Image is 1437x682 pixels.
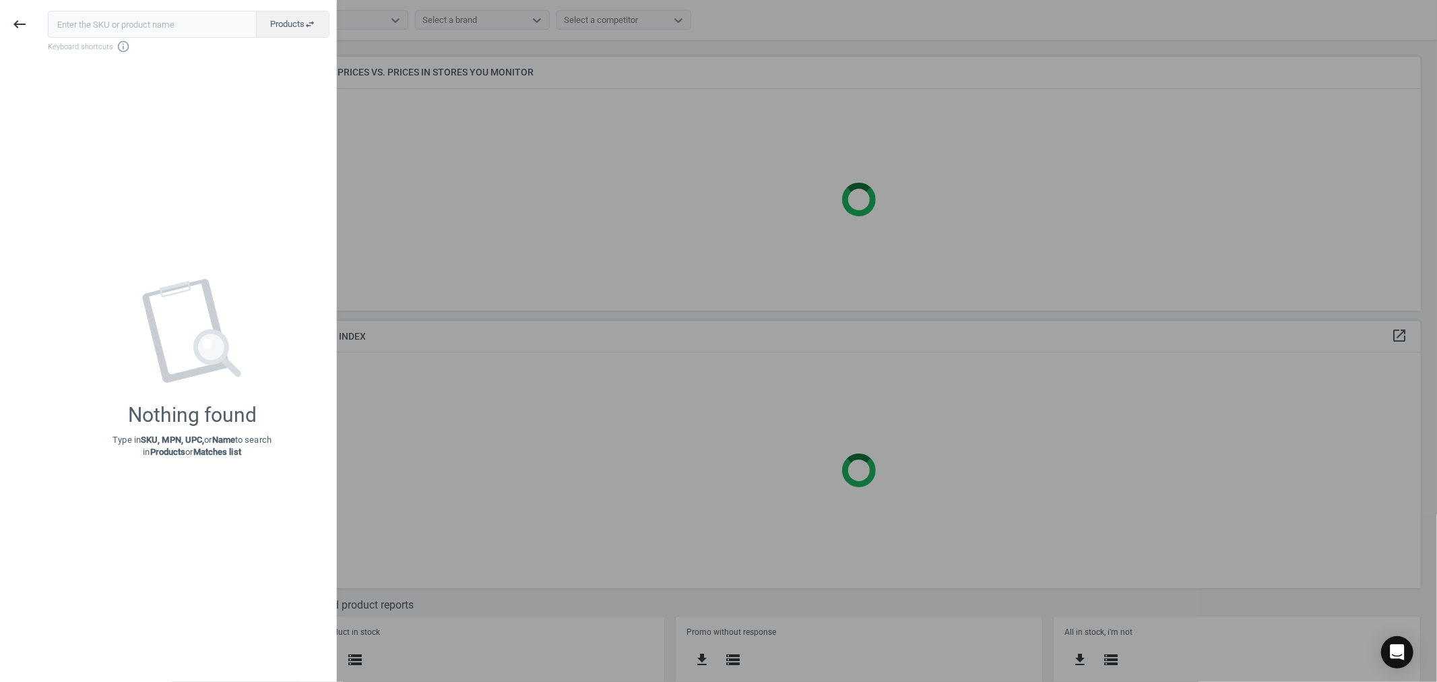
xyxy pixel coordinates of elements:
i: swap_horiz [305,19,315,30]
button: keyboard_backspace [4,9,35,40]
span: Products [270,18,315,30]
span: Keyboard shortcuts [48,40,329,53]
input: Enter the SKU or product name [48,11,257,38]
div: Nothing found [128,403,257,427]
p: Type in or to search in or [113,434,272,458]
i: info_outline [117,40,130,53]
strong: Matches list [193,447,241,457]
strong: Products [150,447,186,457]
strong: Name [212,435,235,445]
i: keyboard_backspace [11,16,28,32]
button: Productsswap_horiz [256,11,329,38]
div: Open Intercom Messenger [1381,636,1413,669]
strong: SKU, MPN, UPC, [141,435,204,445]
